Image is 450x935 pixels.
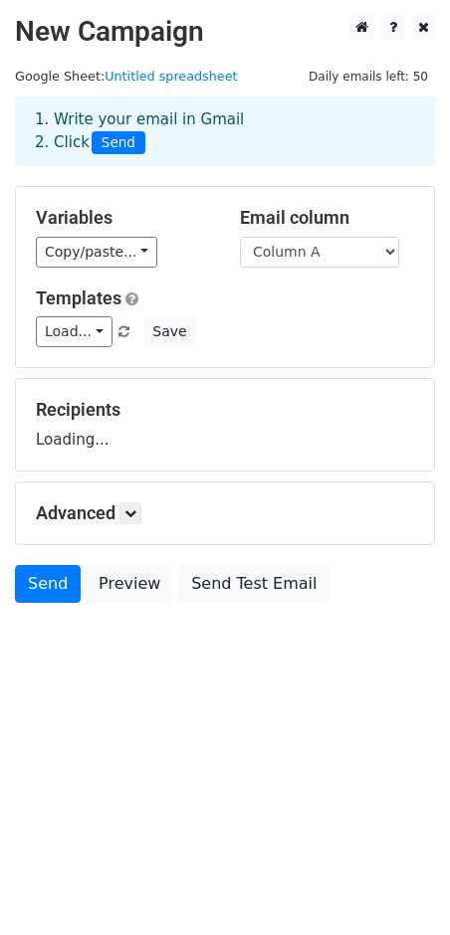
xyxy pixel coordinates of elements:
span: Daily emails left: 50 [302,66,435,88]
div: Loading... [36,399,414,451]
small: Google Sheet: [15,69,238,84]
a: Preview [86,565,173,603]
span: Send [92,131,145,155]
h5: Email column [240,207,414,229]
div: 1. Write your email in Gmail 2. Click [20,108,430,154]
a: Templates [36,287,121,308]
button: Save [143,316,195,347]
a: Daily emails left: 50 [302,69,435,84]
a: Send [15,565,81,603]
a: Copy/paste... [36,237,157,268]
h2: New Campaign [15,15,435,49]
h5: Advanced [36,502,414,524]
a: Load... [36,316,112,347]
a: Send Test Email [178,565,330,603]
h5: Variables [36,207,210,229]
a: Untitled spreadsheet [105,69,237,84]
h5: Recipients [36,399,414,421]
